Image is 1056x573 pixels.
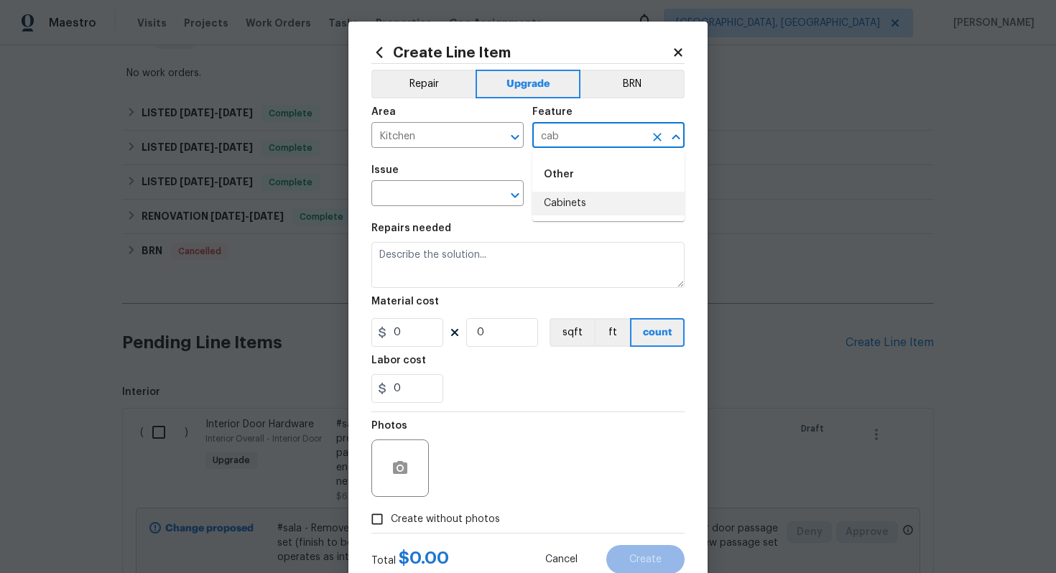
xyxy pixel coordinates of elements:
h5: Feature [532,107,573,117]
h5: Area [371,107,396,117]
h5: Repairs needed [371,223,451,233]
button: Clear [647,127,667,147]
span: Create without photos [391,512,500,527]
div: Other [532,157,685,192]
div: Total [371,551,449,568]
button: Upgrade [476,70,581,98]
button: Open [505,127,525,147]
h5: Issue [371,165,399,175]
button: BRN [580,70,685,98]
button: Close [666,127,686,147]
button: ft [594,318,630,347]
li: Cabinets [532,192,685,215]
h5: Photos [371,421,407,431]
h5: Labor cost [371,355,426,365]
button: count [630,318,685,347]
button: sqft [550,318,594,347]
h5: Material cost [371,297,439,307]
h2: Create Line Item [371,45,672,60]
button: Open [505,185,525,205]
span: Create [629,554,662,565]
button: Repair [371,70,476,98]
span: $ 0.00 [399,549,449,567]
span: Cancel [545,554,578,565]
